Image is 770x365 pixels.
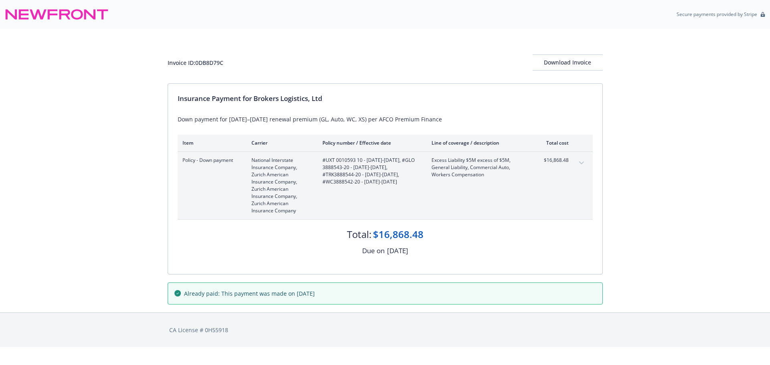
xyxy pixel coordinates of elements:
[432,157,526,178] span: Excess Liability $5M excess of $5M, General Liability, Commercial Auto, Workers Compensation
[182,139,239,146] div: Item
[251,157,310,214] span: National Interstate Insurance Company, Zurich American Insurance Company, Zurich American Insuran...
[575,157,588,169] button: expand content
[184,289,315,298] span: Already paid: This payment was made on [DATE]
[182,157,239,164] span: Policy - Down payment
[251,139,310,146] div: Carrier
[322,157,419,186] span: #UXT 0010593 10 - [DATE]-[DATE], #GLO 3888543-20 - [DATE]-[DATE], #TRK3888544-20 - [DATE]-[DATE],...
[178,115,593,123] div: Down payment for [DATE]–[DATE] renewal premium (GL, Auto, WC, XS) per AFCO Premium Finance
[677,11,757,18] p: Secure payments provided by Stripe
[178,152,593,219] div: Policy - Down paymentNational Interstate Insurance Company, Zurich American Insurance Company, Zu...
[387,246,408,256] div: [DATE]
[373,228,423,241] div: $16,868.48
[362,246,385,256] div: Due on
[539,157,569,164] span: $16,868.48
[322,139,419,146] div: Policy number / Effective date
[169,326,601,334] div: CA License # 0H55918
[533,54,603,71] button: Download Invoice
[533,55,603,70] div: Download Invoice
[168,58,223,67] div: Invoice ID: 0DB8D79C
[178,93,593,104] div: Insurance Payment for Brokers Logistics, Ltd
[347,228,371,241] div: Total:
[539,139,569,146] div: Total cost
[432,139,526,146] div: Line of coverage / description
